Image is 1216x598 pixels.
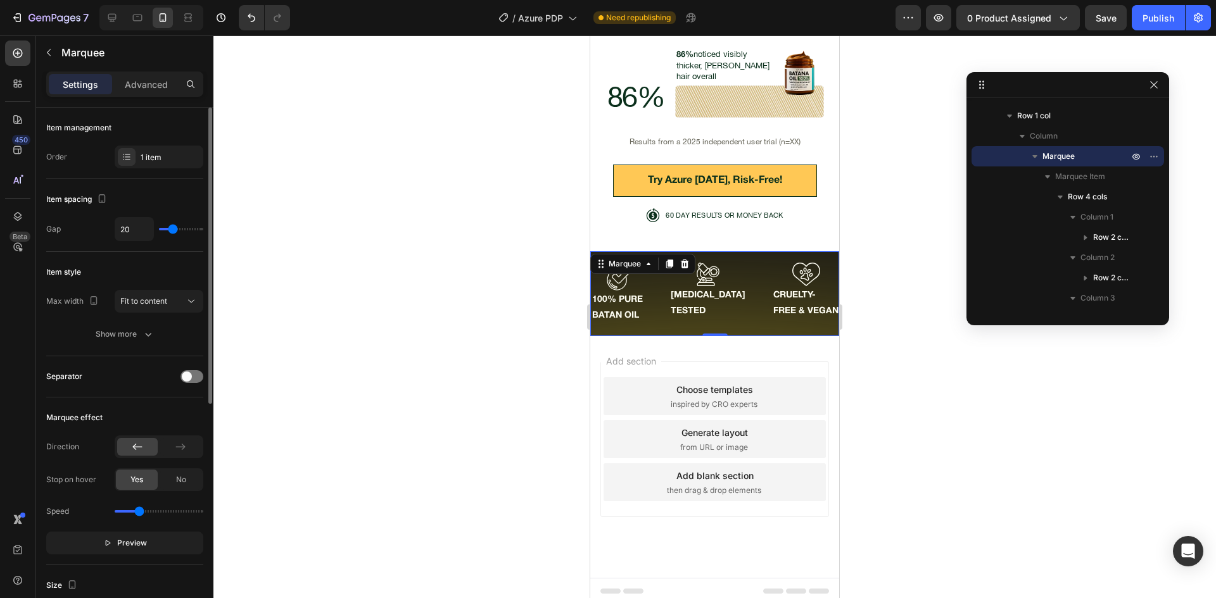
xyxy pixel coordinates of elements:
span: Column 1 [1080,211,1113,223]
span: Fit to content [120,296,167,306]
div: Direction [46,441,79,452]
div: Item management [46,122,111,134]
span: / [512,11,516,25]
button: Publish [1132,5,1185,30]
span: Save [1096,13,1117,23]
span: Marquee [1042,150,1075,163]
div: Item spacing [46,191,110,208]
div: Generate layout [91,390,158,404]
span: Row 2 cols [1093,271,1131,284]
div: Rich Text Editor. Editing area: main [155,251,223,285]
p: CRUELTY- FREE & VEGAN [156,252,222,283]
button: Fit to content [115,290,203,313]
span: from URL or image [90,406,158,418]
div: Rich Text Editor. Editing area: main [53,251,130,285]
div: Open Intercom Messenger [1173,536,1203,566]
div: Show more [96,328,155,340]
div: Choose templates [86,347,163,361]
span: Need republishing [606,12,671,23]
div: Speed [46,506,69,517]
button: 7 [5,5,94,30]
img: gempages_580879545922487209-928b2bb3-d3ee-402d-b4be-cf6d06ed092e.svg [175,227,203,251]
div: Size [46,577,80,594]
button: 0 product assigned [956,5,1080,30]
div: Separator [46,371,82,382]
div: Order [46,151,67,163]
div: Publish [1143,11,1174,25]
div: 1 item [141,152,200,163]
p: Advanced [125,78,168,91]
span: Add section [11,319,71,332]
button: Preview [46,532,203,554]
div: Beta [9,232,30,242]
div: Undo/Redo [239,5,290,30]
div: Stop on hover [46,474,96,485]
p: Marquee [61,45,198,60]
p: Settings [63,78,98,91]
p: 7 [83,10,89,25]
span: then drag & drop elements [77,449,171,461]
iframe: Design area [590,35,839,598]
span: Row 4 cols [1068,190,1107,203]
span: Preview [117,537,147,549]
div: Add blank section [86,433,163,447]
span: No [176,474,186,485]
span: 0 product assigned [967,11,1051,25]
div: Max width [46,293,101,310]
div: Marquee effect [46,412,103,423]
span: Row 1 col [1017,109,1051,122]
div: Gap [46,223,61,235]
span: Yes [130,474,143,485]
span: Azure PDP [518,11,563,25]
span: Row 2 cols [1093,231,1131,244]
div: Rich Text Editor. Editing area: main [248,251,303,285]
button: Save [1085,5,1127,30]
div: Item style [46,266,81,278]
p: [MEDICAL_DATA] TESTED [54,252,129,283]
div: 450 [12,135,30,145]
span: Marquee Item [1055,170,1105,183]
input: Auto [115,218,153,240]
span: inspired by CRO experts [80,363,167,375]
span: Column 3 [1080,292,1115,304]
span: Column 2 [1080,251,1115,264]
button: Show more [46,323,203,346]
div: Marquee [16,223,53,234]
span: Column [1030,130,1058,142]
img: gempages_580879545922487209-a87c1590-95ed-4548-bdd7-371d36c22c41.svg [80,227,103,251]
